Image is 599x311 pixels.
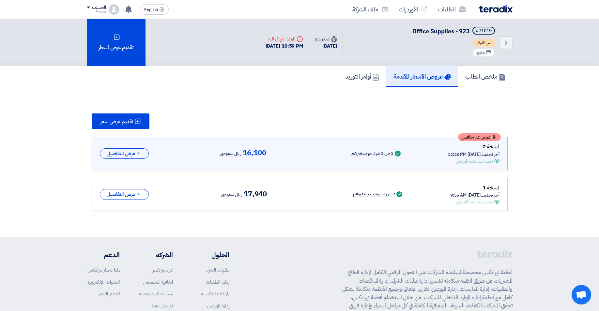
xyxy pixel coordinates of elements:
img: Teradix logo [479,5,513,13]
a: الدعم الفني [99,290,120,297]
a: لماذا تختار تيرادكس [87,266,120,274]
a: الندوات الإلكترونية [87,278,120,286]
div: تقديم عرض أسعار [87,19,146,66]
span: عرض غير منافس [461,135,491,140]
div: نسخة 1 [450,184,499,192]
div: [DATE] 10:59 PM [266,42,303,50]
img: profile_test.png [109,4,119,15]
h5: عروض الأسعار المقدمة [393,73,451,80]
div: الموعد النهائي للرد [266,36,303,42]
div: Essam [87,10,106,14]
a: إدارة الموردين [207,302,229,309]
a: طلبات الشراء [206,266,229,274]
a: إدارة الطلبات [206,278,229,286]
div: #71019 [476,29,492,33]
a: تواصل معنا [152,302,173,309]
a: المزادات العكسية [201,290,229,297]
li: الحلول [192,250,229,260]
div: 2 من 2 بنود تم تسعيرهم [353,192,395,197]
h5: ملخص الطلب [465,73,505,80]
div: تمت مشاهدة العرض [456,199,493,205]
li: الشركة [139,250,173,260]
h5: أوامر التوريد [345,73,379,80]
button: عرض التفاصيل [100,148,149,159]
span: 16,100 [243,149,266,157]
button: عرض التفاصيل [100,189,149,200]
a: عروض الأسعار المقدمة [386,66,458,87]
a: ملف الشركة [347,2,393,17]
span: تقديم عرض سعر [100,119,133,124]
a: ملخص الطلب [458,66,513,87]
a: دردشة مفتوحة [572,285,591,304]
a: أوامر التوريد [338,66,386,87]
div: [DATE] [314,42,337,50]
div: نسخة 2 [448,142,499,151]
a: سياسة الخصوصية [139,290,173,297]
a: الطلبات [433,2,471,17]
h5: Office Supplies - 923 [412,27,496,36]
li: الدعم [87,250,120,260]
div: الحساب [92,5,106,10]
a: اتفاقية المستخدم [143,278,173,286]
div: أخر تحديث [DATE] 12:23 PM [448,151,499,158]
button: تقديم عرض سعر [92,113,149,129]
span: Office Supplies - 923 [412,27,470,36]
span: 17,940 [244,190,267,198]
button: English [140,4,169,15]
span: ريال سعودي [220,150,241,158]
span: تم القبول [472,39,495,47]
a: الأوردرات [393,2,433,17]
div: أخر تحديث [DATE] 9:55 AM [450,192,499,199]
span: English [144,7,158,12]
span: ريال سعودي [221,191,242,199]
div: 2 من 2 بنود تم تسعيرهم [351,151,393,156]
span: عادي [476,50,485,56]
div: صدرت في [314,36,337,42]
div: تمت مشاهدة العرض [456,158,493,165]
a: عن تيرادكس [151,266,173,274]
